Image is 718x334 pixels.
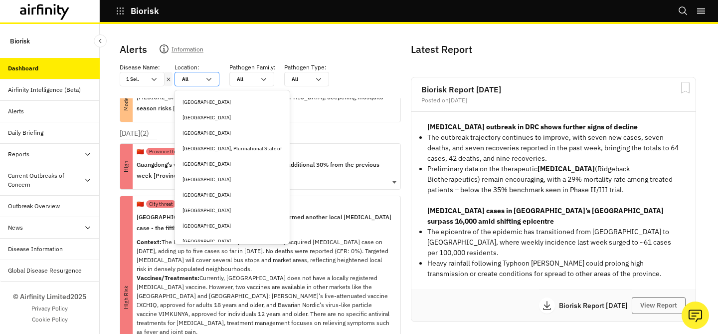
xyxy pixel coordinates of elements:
p: Biorisk Report [DATE] [559,302,632,309]
p: Location : [175,63,199,72]
div: Daily Briefing [8,128,43,137]
div: Disease Information [8,245,63,254]
strong: Context: [137,238,162,246]
p: 🇨🇳 [137,147,144,156]
p: © Airfinity Limited 2025 [13,292,86,302]
button: View Report [632,297,686,314]
strong: [MEDICAL_DATA] [538,164,595,173]
p: [DATE] ( 2 ) [120,128,149,139]
strong: Vaccines/Treatments: [137,274,199,282]
p: Disease Name : [120,63,160,72]
div: [GEOGRAPHIC_DATA] [182,98,282,106]
p: Information [172,44,203,58]
div: Outbreak Overview [8,202,60,211]
p: High [104,160,149,173]
div: [GEOGRAPHIC_DATA] [182,191,282,199]
button: Ask our analysts [682,302,709,329]
p: Moderate [104,93,149,105]
div: Airfinity Intelligence (Beta) [8,85,81,94]
h2: Biorisk Report [DATE] [421,85,686,93]
a: Cookie Policy [32,315,68,324]
div: Current Outbreaks of Concern [8,171,84,189]
p: Heavy rainfall following Typhoon [PERSON_NAME] could prolong high transmission or create conditio... [427,258,680,279]
p: The outbreak trajectory continues to improve, with seven new cases, seven deaths, and seven recov... [427,132,680,164]
p: Biorisk [10,32,30,50]
div: Posted on [DATE] [421,97,686,103]
p: Pathogen Family : [229,63,276,72]
div: News [8,223,23,232]
a: Privacy Policy [31,304,68,313]
strong: [MEDICAL_DATA] outbreak in DRC shows further signs of decline [427,122,638,131]
div: [GEOGRAPHIC_DATA] [182,207,282,214]
div: [GEOGRAPHIC_DATA], Plurinational State of [182,145,282,152]
div: Dashboard [8,64,38,73]
div: Alerts [8,107,24,116]
p: City threat [149,200,173,208]
p: [GEOGRAPHIC_DATA], [GEOGRAPHIC_DATA], has confirmed another local [MEDICAL_DATA] case - the fifth... [137,212,392,234]
p: Alerts [120,42,147,57]
div: [GEOGRAPHIC_DATA] [182,238,282,245]
p: Guangdong's weekly [MEDICAL_DATA] cases surge an additional 30% from the previous week [Province ... [137,159,392,181]
div: [GEOGRAPHIC_DATA] [182,160,282,168]
div: [GEOGRAPHIC_DATA] [182,129,282,137]
button: Biorisk [116,2,159,19]
p: The epicentre of the epidemic has transitioned from [GEOGRAPHIC_DATA] to [GEOGRAPHIC_DATA], where... [427,227,680,258]
div: 1 Sel. [120,72,150,86]
p: Preliminary data on the therapeutic (Ridgeback Biotherapeutics) remain encouraging, with a 29% mo... [427,164,680,195]
p: Pathogen Type : [284,63,327,72]
strong: [MEDICAL_DATA] cases in [GEOGRAPHIC_DATA]’s [GEOGRAPHIC_DATA] surpass 16,000 amid shifting epicentre [427,206,664,226]
div: [GEOGRAPHIC_DATA] [182,222,282,230]
p: High Risk [25,291,227,304]
div: Reports [8,150,29,159]
p: Latest Report [411,42,694,57]
button: Close Sidebar [94,34,107,47]
p: Biorisk [131,6,159,15]
p: 🇨🇳 [137,200,144,209]
div: Global Disease Resurgence [8,266,82,275]
p: Province threat [149,148,184,155]
button: Search [678,2,688,19]
div: [GEOGRAPHIC_DATA] [182,114,282,121]
svg: Bookmark Report [679,81,692,94]
div: [GEOGRAPHIC_DATA] [182,176,282,183]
